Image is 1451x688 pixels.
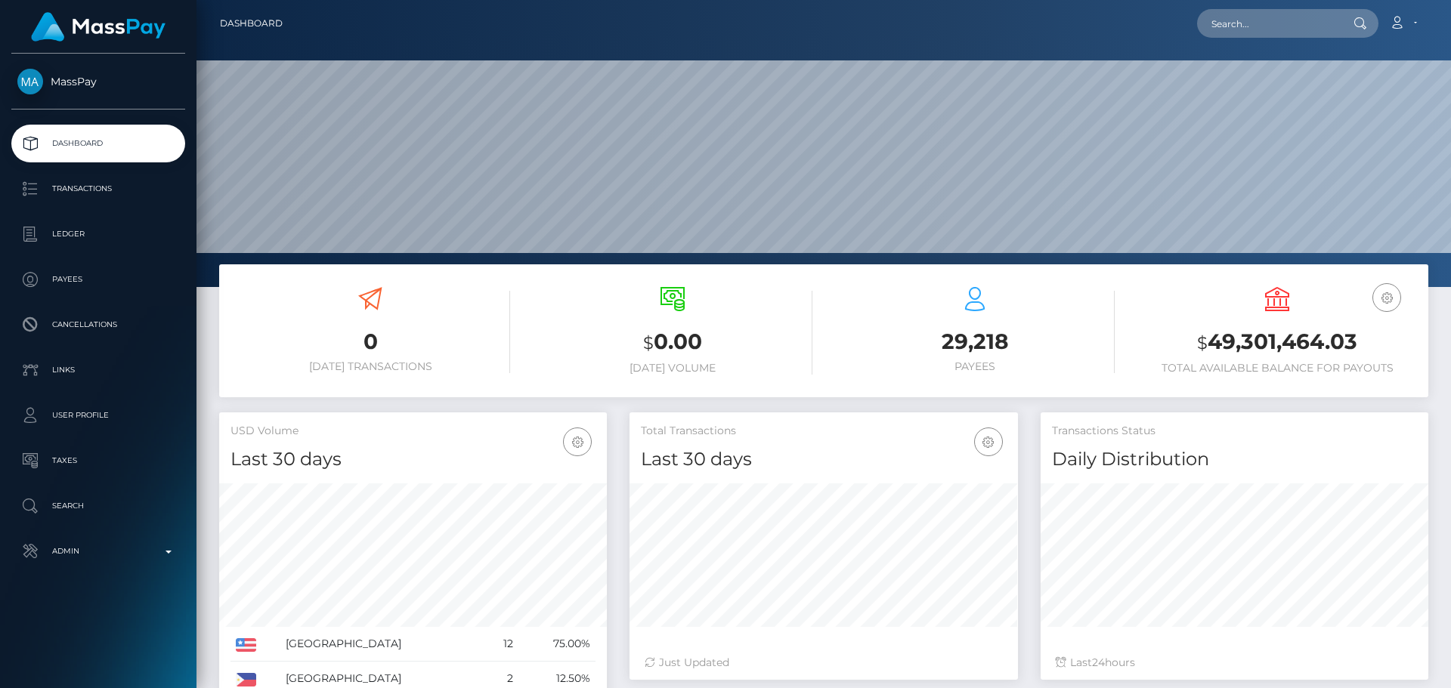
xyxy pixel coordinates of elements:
[230,424,596,439] h5: USD Volume
[17,223,179,245] p: Ledger
[1137,327,1417,358] h3: 49,301,464.03
[11,396,185,434] a: User Profile
[17,495,179,517] p: Search
[485,627,518,662] td: 12
[1137,362,1417,375] h6: Total Available Balance for Payouts
[230,327,510,356] h3: 0
[17,177,179,200] p: Transactions
[280,627,485,662] td: [GEOGRAPHIC_DATA]
[31,12,166,42] img: MassPay Logo
[17,313,179,336] p: Cancellations
[641,424,1006,439] h5: Total Transactions
[11,170,185,208] a: Transactions
[17,132,179,155] p: Dashboard
[17,404,179,427] p: User Profile
[220,8,283,39] a: Dashboard
[230,360,510,373] h6: [DATE] Transactions
[11,125,185,162] a: Dashboard
[11,75,185,88] span: MassPay
[835,360,1115,373] h6: Payees
[11,306,185,344] a: Cancellations
[533,362,812,375] h6: [DATE] Volume
[17,268,179,291] p: Payees
[835,327,1115,356] h3: 29,218
[1056,655,1413,671] div: Last hours
[17,69,43,94] img: MassPay
[533,327,812,358] h3: 0.00
[17,449,179,472] p: Taxes
[1052,424,1417,439] h5: Transactions Status
[1197,9,1339,38] input: Search...
[230,446,596,473] h4: Last 30 days
[11,261,185,298] a: Payees
[518,627,596,662] td: 75.00%
[236,638,256,652] img: US.png
[11,487,185,525] a: Search
[641,446,1006,473] h4: Last 30 days
[643,332,654,353] small: $
[1052,446,1417,473] h4: Daily Distribution
[236,673,256,686] img: PH.png
[17,359,179,381] p: Links
[1197,332,1208,353] small: $
[11,532,185,570] a: Admin
[645,655,1002,671] div: Just Updated
[1092,656,1105,669] span: 24
[11,351,185,389] a: Links
[11,442,185,480] a: Taxes
[17,540,179,563] p: Admin
[11,215,185,253] a: Ledger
